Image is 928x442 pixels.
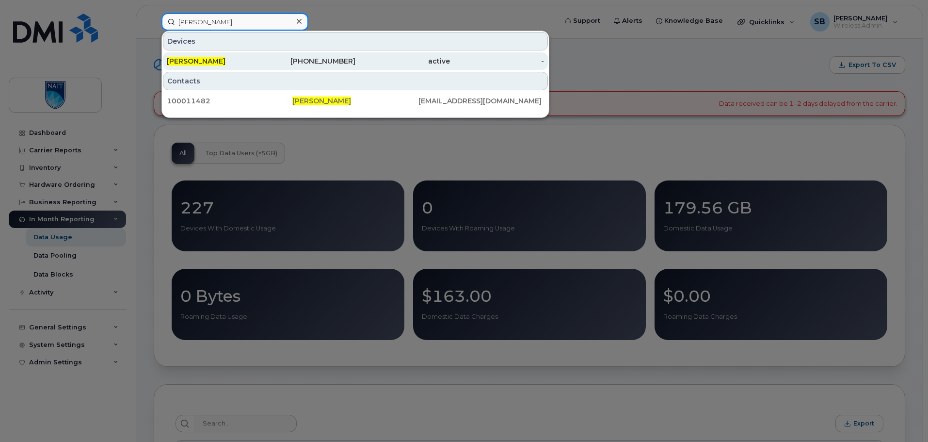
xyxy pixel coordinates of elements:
span: [PERSON_NAME] [167,57,225,65]
div: [EMAIL_ADDRESS][DOMAIN_NAME] [418,96,544,106]
span: [PERSON_NAME] [292,97,351,105]
div: Contacts [163,72,548,90]
div: active [355,56,450,66]
a: 100011482[PERSON_NAME][EMAIL_ADDRESS][DOMAIN_NAME] [163,92,548,110]
div: Devices [163,32,548,50]
div: 100011482 [167,96,292,106]
div: - [450,56,544,66]
div: [PHONE_NUMBER] [261,56,356,66]
a: [PERSON_NAME][PHONE_NUMBER]active- [163,52,548,70]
